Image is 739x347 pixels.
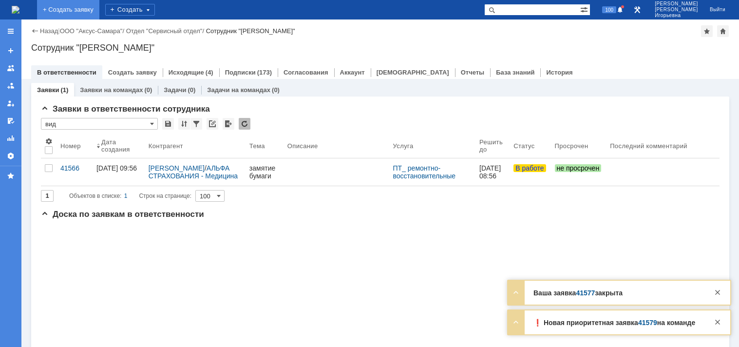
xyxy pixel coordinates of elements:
a: Задачи [164,86,186,94]
div: Контрагент [149,142,183,150]
a: [PERSON_NAME] [149,164,205,172]
div: Сотрудник "[PERSON_NAME]" [206,27,295,35]
a: Перейти в интерфейс администратора [631,4,643,16]
div: Развернуть [510,287,522,298]
a: Мои заявки [3,96,19,111]
a: Заявки на командах [3,60,19,76]
a: замятие бумаги [246,158,284,186]
div: Статус [513,142,534,150]
div: | [58,27,59,34]
div: Услуга [393,142,414,150]
div: Закрыть [712,287,723,298]
div: / [60,27,126,35]
div: / [149,164,242,180]
a: [DATE] 09:56 [93,158,145,186]
a: Исходящие [169,69,204,76]
a: Аккаунт [340,69,365,76]
div: Сохранить вид [162,118,174,130]
div: Решить до [479,138,506,153]
div: (0) [188,86,195,94]
span: Доска по заявкам в ответственности [41,210,204,219]
div: Сортировка... [178,118,190,130]
a: Создать заявку [108,69,157,76]
a: 41579 [638,319,657,327]
a: АЛЬФА СТРАХОВАНИЯ - Медицина АльфаСтрахования [149,164,240,188]
div: Просрочен [555,142,588,150]
a: Подписки [225,69,256,76]
div: Описание [287,142,318,150]
i: Строк на странице: [69,190,191,202]
a: История [546,69,572,76]
a: Заявки в моей ответственности [3,78,19,94]
div: Создать [105,4,155,16]
div: Номер [60,142,81,150]
img: logo [12,6,19,14]
span: 100 [602,6,616,13]
a: [DEMOGRAPHIC_DATA] [377,69,449,76]
span: Расширенный поиск [580,4,590,14]
span: Заявки в ответственности сотрудника [41,104,210,114]
th: Услуга [389,134,476,158]
a: Согласования [284,69,328,76]
div: 1 [124,190,128,202]
th: Тема [246,134,284,158]
th: Статус [510,134,550,158]
a: Задачи на командах [207,86,270,94]
div: (0) [144,86,152,94]
a: 41577 [576,289,595,297]
a: ПТ_ ремонтно-восстановительные работы (РВР) [393,164,457,188]
th: Контрагент [145,134,246,158]
div: Обновлять список [239,118,250,130]
div: / [126,27,206,35]
div: Последний комментарий [610,142,687,150]
div: (173) [257,69,272,76]
div: (4) [206,69,213,76]
div: Добавить в избранное [701,25,713,37]
span: Настройки [45,137,53,145]
a: Настройки [3,148,19,164]
div: Фильтрация... [190,118,202,130]
a: Заявки [37,86,59,94]
a: Перейти на домашнюю страницу [12,6,19,14]
span: В работе [513,164,546,172]
a: Отчеты [3,131,19,146]
a: 41566 [57,158,93,186]
div: Тема [249,142,265,150]
span: [DATE] 08:56 [479,164,503,180]
div: 41566 [60,164,89,172]
div: Развернуть [510,316,522,328]
span: [PERSON_NAME] [655,1,698,7]
div: [DATE] 09:56 [96,164,137,172]
a: Отчеты [461,69,485,76]
a: ООО "Аксус-Самара" [60,27,123,35]
div: Скопировать ссылку на список [207,118,218,130]
span: Игорьевна [655,13,698,19]
th: Дата создания [93,134,145,158]
a: Мои согласования [3,113,19,129]
span: не просрочен [555,164,602,172]
a: Назад [40,27,58,35]
span: Объектов в списке: [69,193,121,199]
strong: Ваша заявка закрыта [533,289,623,297]
div: замятие бумаги [249,164,280,180]
a: [DATE] 08:56 [475,158,510,186]
strong: ❗️ Новая приоритетная заявка на команде [533,319,695,327]
div: Сотрудник "[PERSON_NAME]" [31,43,729,53]
th: Номер [57,134,93,158]
a: не просрочен [551,158,606,186]
a: В работе [510,158,550,186]
a: Отдел "Сервисный отдел" [126,27,203,35]
a: В ответственности [37,69,96,76]
span: [PERSON_NAME] [655,7,698,13]
div: Дата создания [101,138,133,153]
a: База знаний [496,69,534,76]
a: Создать заявку [3,43,19,58]
div: (1) [60,86,68,94]
div: (0) [272,86,280,94]
div: Сделать домашней страницей [717,25,729,37]
div: Экспорт списка [223,118,234,130]
a: Заявки на командах [80,86,143,94]
div: Закрыть [712,316,723,328]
